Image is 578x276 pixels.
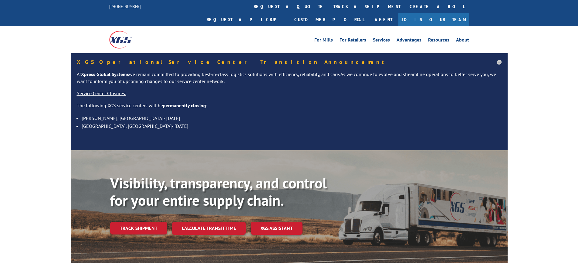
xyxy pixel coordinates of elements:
b: Visibility, transparency, and control for your entire supply chain. [110,174,327,210]
strong: permanently closing [163,102,206,108]
a: Agent [369,13,398,26]
a: Services [373,38,390,44]
h5: XGS Operational Service Center Transition Announcement [77,59,502,65]
p: The following XGS service centers will be : [77,102,502,114]
p: At we remain committed to providing best-in-class logistics solutions with efficiency, reliabilit... [77,71,502,90]
a: Join Our Team [398,13,469,26]
li: [PERSON_NAME], [GEOGRAPHIC_DATA]- [DATE] [82,114,502,122]
a: Request a pickup [202,13,290,26]
a: Track shipment [110,222,167,234]
a: XGS ASSISTANT [251,222,303,235]
strong: Xpress Global Systems [81,71,129,77]
a: Calculate transit time [172,222,246,235]
a: About [456,38,469,44]
u: Service Center Closures: [77,90,126,96]
li: [GEOGRAPHIC_DATA], [GEOGRAPHIC_DATA]- [DATE] [82,122,502,130]
a: Resources [428,38,449,44]
a: Advantages [397,38,421,44]
a: For Retailers [340,38,366,44]
a: For Mills [314,38,333,44]
a: [PHONE_NUMBER] [109,3,141,9]
a: Customer Portal [290,13,369,26]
